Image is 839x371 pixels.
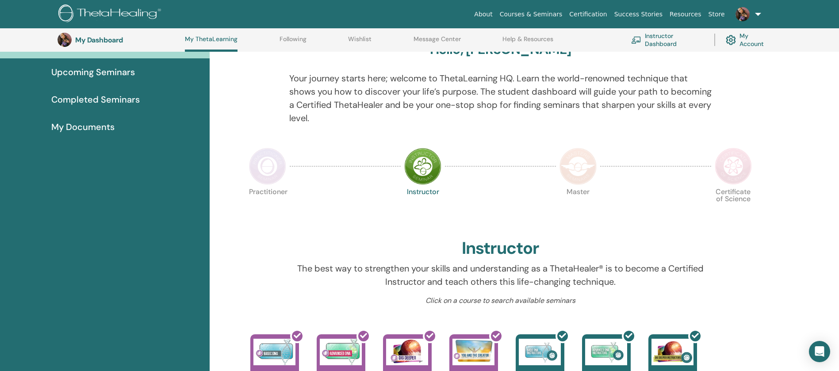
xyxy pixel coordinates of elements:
[386,339,428,365] img: Dig Deeper
[289,72,712,125] p: Your journey starts here; welcome to ThetaLearning HQ. Learn the world-renowned technique that sh...
[51,93,140,106] span: Completed Seminars
[566,6,610,23] a: Certification
[51,120,115,134] span: My Documents
[249,188,286,226] p: Practitioner
[726,33,736,47] img: cog.svg
[404,148,441,185] img: Instructor
[249,148,286,185] img: Practitioner
[253,339,295,365] img: Basic DNA
[51,65,135,79] span: Upcoming Seminars
[280,35,306,50] a: Following
[462,238,539,259] h2: Instructor
[559,148,597,185] img: Master
[809,341,830,362] div: Open Intercom Messenger
[320,339,362,365] img: Advanced DNA
[631,36,641,44] img: chalkboard-teacher.svg
[414,35,461,50] a: Message Center
[57,33,72,47] img: default.jpg
[631,30,704,50] a: Instructor Dashboard
[289,295,712,306] p: Click on a course to search available seminars
[430,42,571,57] h3: Hello, [PERSON_NAME]
[471,6,496,23] a: About
[666,6,705,23] a: Resources
[705,6,728,23] a: Store
[726,30,773,50] a: My Account
[452,339,494,363] img: You and the Creator
[715,148,752,185] img: Certificate of Science
[502,35,553,50] a: Help & Resources
[736,7,750,21] img: default.jpg
[348,35,372,50] a: Wishlist
[715,188,752,226] p: Certificate of Science
[75,36,164,44] h3: My Dashboard
[611,6,666,23] a: Success Stories
[185,35,238,52] a: My ThetaLearning
[58,4,164,24] img: logo.png
[651,339,693,365] img: Dig Deeper Instructors
[496,6,566,23] a: Courses & Seminars
[585,339,627,365] img: Advanced DNA Instructors
[519,339,561,365] img: Basic DNA Instructors
[289,262,712,288] p: The best way to strengthen your skills and understanding as a ThetaHealer® is to become a Certifi...
[404,188,441,226] p: Instructor
[559,188,597,226] p: Master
